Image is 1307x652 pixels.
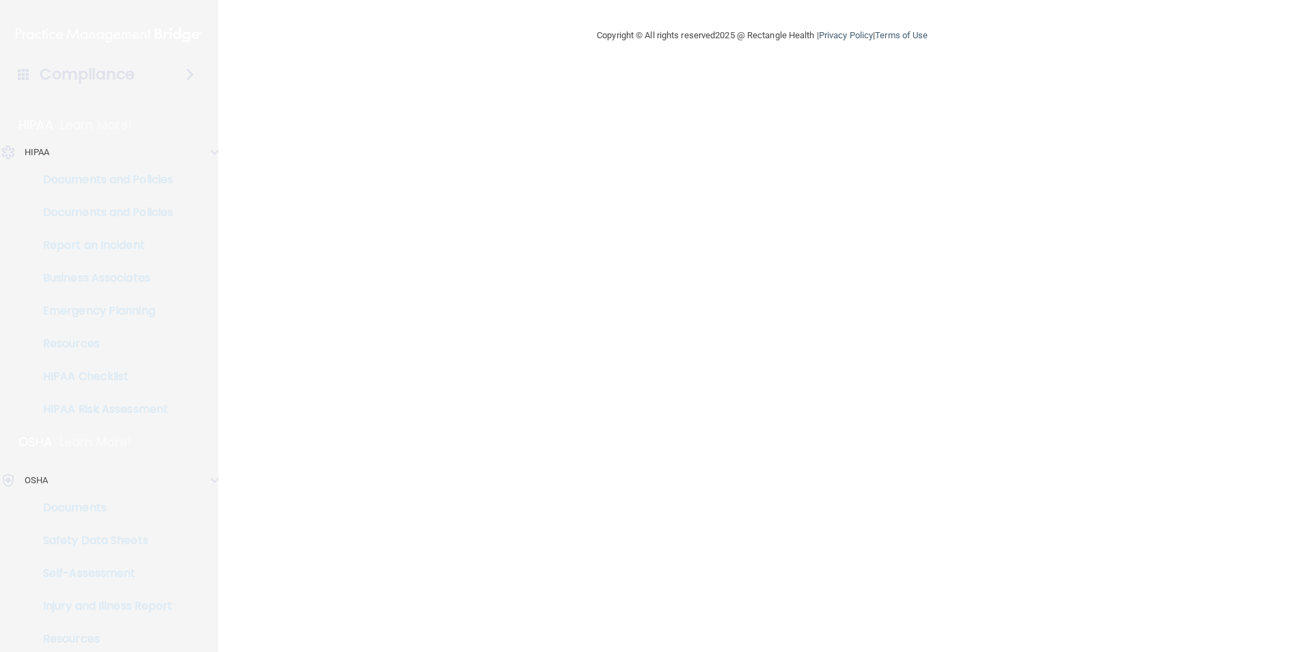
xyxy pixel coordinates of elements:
[819,30,873,40] a: Privacy Policy
[9,501,196,515] p: Documents
[9,239,196,252] p: Report an Incident
[9,567,196,580] p: Self-Assessment
[513,14,1012,57] div: Copyright © All rights reserved 2025 @ Rectangle Health | |
[60,117,133,133] p: Learn More!
[59,434,132,450] p: Learn More!
[18,117,53,133] p: HIPAA
[16,21,202,49] img: PMB logo
[9,304,196,318] p: Emergency Planning
[9,173,196,187] p: Documents and Policies
[9,271,196,285] p: Business Associates
[9,403,196,416] p: HIPAA Risk Assessment
[9,599,196,613] p: Injury and Illness Report
[9,632,196,646] p: Resources
[9,370,196,383] p: HIPAA Checklist
[25,472,48,489] p: OSHA
[40,65,135,84] h4: Compliance
[18,434,53,450] p: OSHA
[9,337,196,351] p: Resources
[875,30,928,40] a: Terms of Use
[9,534,196,547] p: Safety Data Sheets
[9,206,196,219] p: Documents and Policies
[25,144,50,161] p: HIPAA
